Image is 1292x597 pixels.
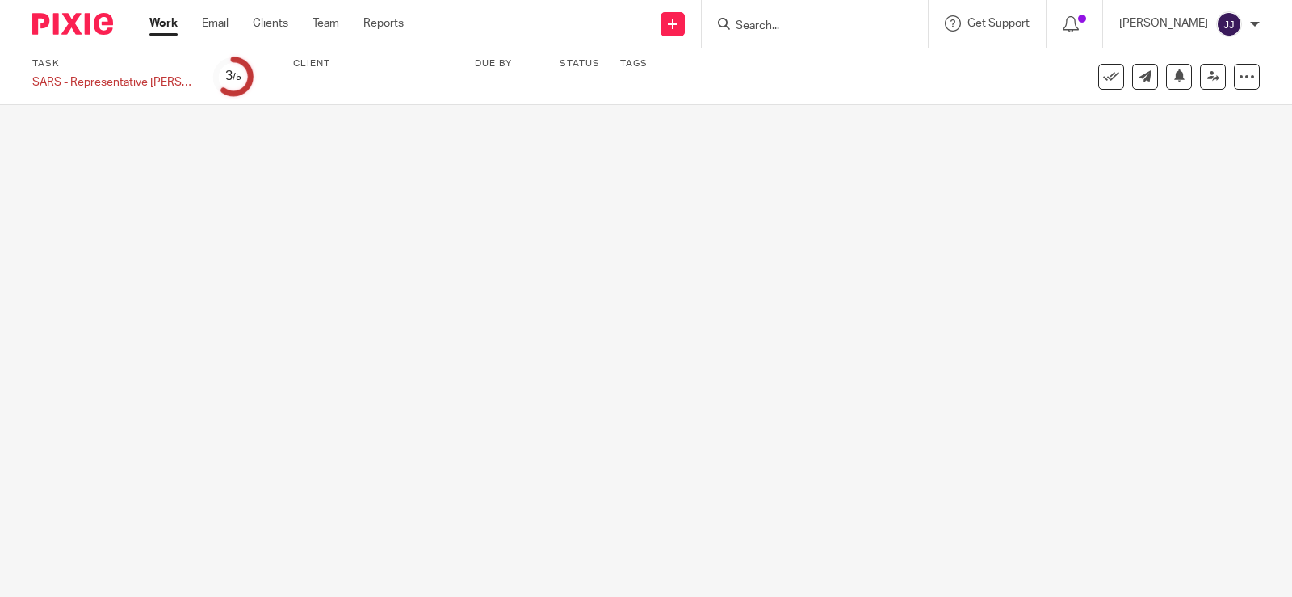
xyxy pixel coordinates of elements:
a: Work [149,15,178,32]
label: Task [32,57,194,70]
input: Search [734,19,879,34]
small: /5 [233,73,241,82]
p: [PERSON_NAME] [1119,15,1208,32]
a: Email [202,15,229,32]
span: Get Support [967,18,1030,29]
a: Reports [363,15,404,32]
label: Due by [475,57,539,70]
div: SARS - Representative [PERSON_NAME] [32,74,194,90]
div: SARS - Representative taxpayer [32,74,194,90]
label: Tags [620,57,648,70]
img: svg%3E [1216,11,1242,37]
img: Pixie [32,13,113,35]
div: 3 [225,67,241,86]
label: Status [560,57,600,70]
a: Team [313,15,339,32]
label: Client [293,57,455,70]
a: Clients [253,15,288,32]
